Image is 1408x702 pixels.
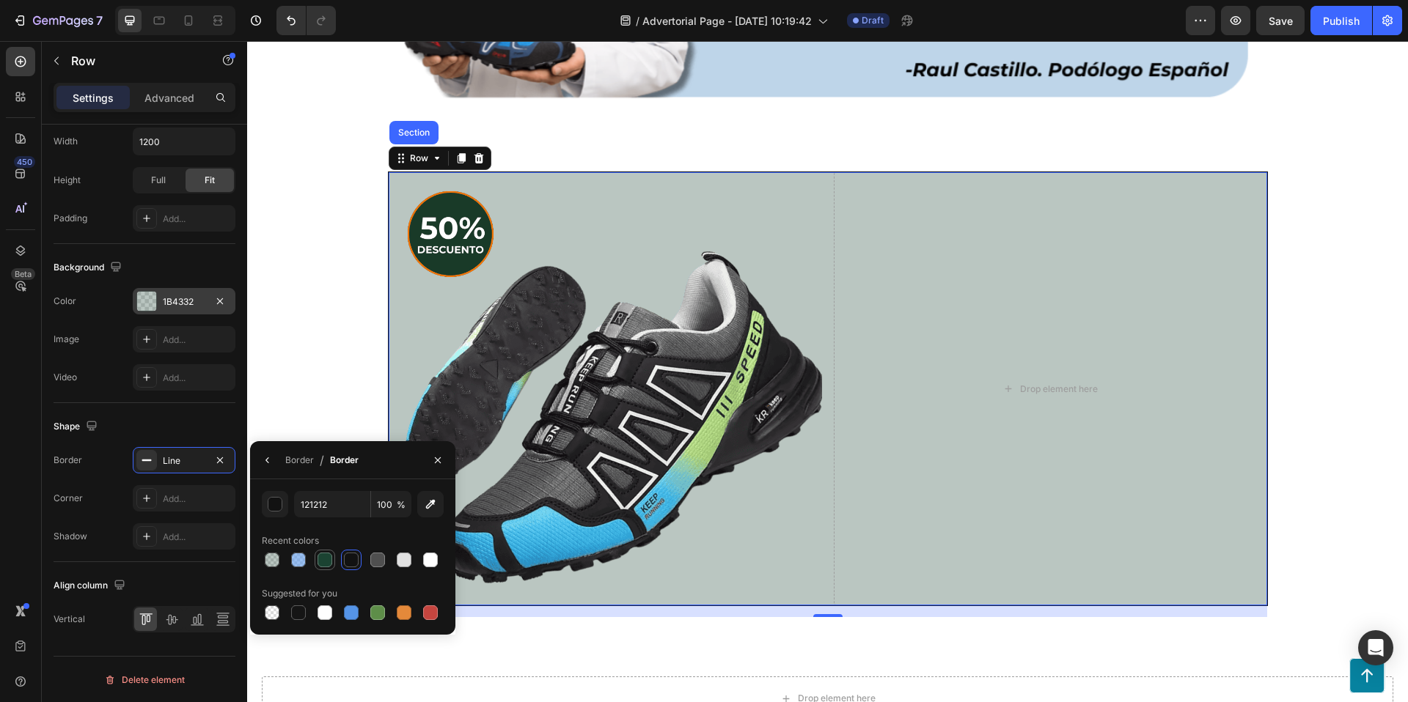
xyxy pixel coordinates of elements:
[163,372,232,385] div: Add...
[247,41,1408,702] iframe: Design area
[1269,15,1293,27] span: Save
[163,333,232,347] div: Add...
[205,174,215,187] span: Fit
[862,14,884,27] span: Draft
[54,454,82,467] div: Border
[54,135,78,148] div: Width
[54,258,125,278] div: Background
[148,87,186,96] div: Section
[160,111,184,124] div: Row
[54,212,87,225] div: Padding
[294,491,370,517] input: Eg: FFFFFF
[54,613,85,626] div: Vertical
[1256,6,1305,35] button: Save
[54,530,87,543] div: Shadow
[54,417,100,437] div: Shape
[104,671,185,689] div: Delete element
[320,451,324,469] span: /
[397,498,406,511] span: %
[151,174,166,187] span: Full
[144,90,194,106] p: Advanced
[636,13,639,29] span: /
[1358,630,1393,665] div: Open Intercom Messenger
[14,156,35,168] div: 450
[54,295,76,308] div: Color
[1310,6,1372,35] button: Publish
[163,531,232,544] div: Add...
[262,534,319,547] div: Recent colors
[330,454,359,467] div: Border
[773,342,851,354] div: Drop element here
[54,333,79,346] div: Image
[71,52,196,70] p: Row
[54,174,81,187] div: Height
[163,454,205,468] div: Line
[54,576,128,596] div: Align column
[133,128,235,155] input: Auto
[11,268,35,280] div: Beta
[163,213,232,226] div: Add...
[163,295,205,308] div: 1B4332
[285,454,314,467] div: Border
[262,587,337,600] div: Suggested for you
[1323,13,1360,29] div: Publish
[96,12,103,29] p: 7
[163,492,232,506] div: Add...
[54,492,83,505] div: Corner
[276,6,336,35] div: Undo/Redo
[73,90,114,106] p: Settings
[642,13,812,29] span: Advertorial Page - [DATE] 10:19:42
[54,371,77,384] div: Video
[54,668,235,692] button: Delete element
[6,6,109,35] button: 7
